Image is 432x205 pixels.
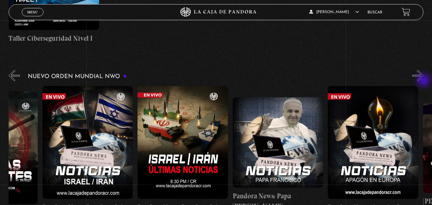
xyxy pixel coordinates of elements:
a: View your shopping cart [402,8,410,16]
span: Cerrar [25,16,40,20]
span: [PERSON_NAME] [309,10,359,14]
h3: Nuevo Orden Mundial NWO [28,74,127,80]
button: Next [412,70,424,81]
h4: Taller Ciberseguridad Nivel I [9,33,99,43]
span: Menu [27,10,38,14]
a: Buscar [367,11,382,14]
button: Previous [9,70,20,81]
